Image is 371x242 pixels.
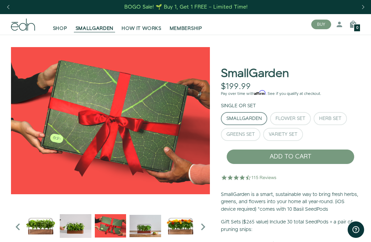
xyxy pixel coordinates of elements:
img: Official-EDN-SMALLGARDEN-HERB-HERO-SLV-2000px_1024x.png [25,210,56,242]
a: MEMBERSHIP [166,17,206,32]
span: HOW IT WORKS [122,25,161,32]
b: Gift Sets ($265 value) Include 30 total SeedPods + a pair of pruning snips: [221,219,352,233]
button: Flower Set [270,112,311,125]
a: SMALLGARDEN [71,17,118,32]
label: Single or Set [221,102,256,109]
div: Herb Set [319,116,341,121]
p: Pay over time with . See if you qualify at checkout. [221,91,360,97]
div: Greens Set [226,132,255,137]
div: Flower Set [276,116,305,121]
h1: SmallGarden [221,67,289,80]
img: EMAILS_-_Holiday_21_PT1_28_9986b34a-7908-4121-b1c1-9595d1e43abe_4096x.png [11,35,210,207]
div: 3 / 6 [11,35,210,207]
div: $199.99 [221,82,251,92]
i: Previous slide [11,220,25,234]
i: Next slide [196,220,210,234]
span: MEMBERSHIP [170,25,202,32]
div: SmallGarden [226,116,262,121]
span: Affirm [254,90,266,95]
a: BOGO Sale! 🌱 Buy 1, Get 1 FREE – Limited Time! [124,2,249,12]
img: edn-trim-basil.2021-09-07_14_55_24_1024x.gif [60,210,91,242]
iframe: Opens a widget where you can find more information [348,221,364,239]
div: Variety Set [269,132,297,137]
p: SmallGarden is a smart, sustainable way to bring fresh herbs, greens, and flowers into your home ... [221,191,360,213]
span: SMALLGARDEN [76,25,114,32]
button: ADD TO CART [226,149,355,164]
img: 4.5 star rating [221,170,278,184]
div: BOGO Sale! 🌱 Buy 1, Get 1 FREE – Limited Time! [124,3,248,11]
img: edn-smallgarden-marigold-hero-SLV-2000px_1024x.png [165,210,196,242]
img: EMAILS_-_Holiday_21_PT1_28_9986b34a-7908-4121-b1c1-9595d1e43abe_1024x.png [95,210,126,242]
a: SHOP [49,17,71,32]
button: Herb Set [314,112,347,125]
button: Variety Set [263,128,303,141]
button: Greens Set [221,128,260,141]
span: SHOP [53,25,67,32]
a: HOW IT WORKS [117,17,165,32]
button: BUY [311,20,331,29]
span: 0 [356,26,358,30]
button: SmallGarden [221,112,267,125]
img: edn-smallgarden-mixed-herbs-table-product-2000px_1024x.jpg [130,210,161,242]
